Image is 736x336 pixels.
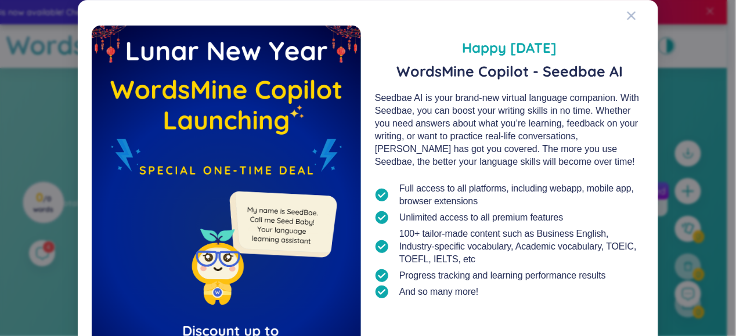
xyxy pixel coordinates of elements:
[399,211,564,224] span: Unlimited access to all premium features
[399,286,478,298] span: And so many more!
[399,227,644,266] span: 100+ tailor-made content such as Business English, Industry-specific vocabulary, Academic vocabul...
[224,168,340,283] img: minionSeedbaeMessage.35ffe99e.png
[375,63,644,80] span: WordsMine Copilot - Seedbae AI
[399,269,606,282] span: Progress tracking and learning performance results
[375,37,644,58] span: Happy [DATE]
[399,182,644,208] span: Full access to all platforms, including webapp, mobile app, browser extensions
[375,92,644,168] div: Seedbae AI is your brand-new virtual language companion. With Seedbae, you can boost your writing...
